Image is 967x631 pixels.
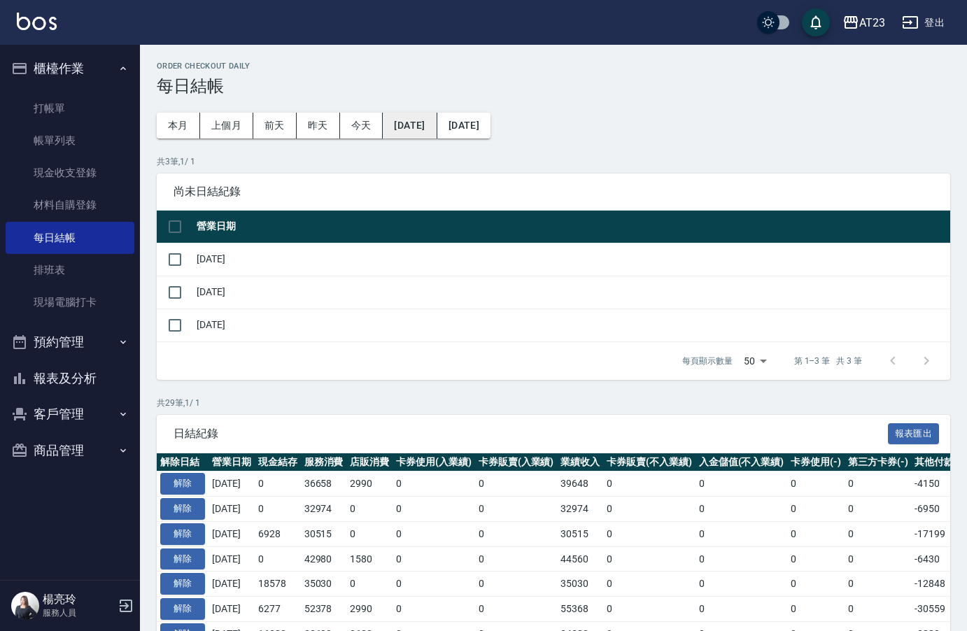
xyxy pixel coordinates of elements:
[301,453,347,472] th: 服務消費
[603,521,696,546] td: 0
[6,157,134,189] a: 現金收支登錄
[787,472,845,497] td: 0
[255,497,301,522] td: 0
[6,396,134,432] button: 客戶管理
[255,572,301,597] td: 18578
[11,592,39,620] img: Person
[787,597,845,622] td: 0
[393,497,475,522] td: 0
[157,113,200,139] button: 本月
[160,523,205,545] button: 解除
[160,473,205,495] button: 解除
[475,521,558,546] td: 0
[301,521,347,546] td: 30515
[160,573,205,595] button: 解除
[475,597,558,622] td: 0
[6,222,134,254] a: 每日結帳
[845,521,912,546] td: 0
[157,453,209,472] th: 解除日結
[301,472,347,497] td: 36658
[393,472,475,497] td: 0
[603,597,696,622] td: 0
[346,572,393,597] td: 0
[255,521,301,546] td: 6928
[6,125,134,157] a: 帳單列表
[346,546,393,572] td: 1580
[160,498,205,520] button: 解除
[845,546,912,572] td: 0
[174,185,933,199] span: 尚未日結紀錄
[209,521,255,546] td: [DATE]
[346,597,393,622] td: 2990
[6,254,134,286] a: 排班表
[346,453,393,472] th: 店販消費
[157,397,950,409] p: 共 29 筆, 1 / 1
[209,546,255,572] td: [DATE]
[301,597,347,622] td: 52378
[794,355,862,367] p: 第 1–3 筆 共 3 筆
[603,472,696,497] td: 0
[787,453,845,472] th: 卡券使用(-)
[301,572,347,597] td: 35030
[557,453,603,472] th: 業績收入
[682,355,733,367] p: 每頁顯示數量
[696,546,788,572] td: 0
[383,113,437,139] button: [DATE]
[475,472,558,497] td: 0
[557,497,603,522] td: 32974
[859,14,885,31] div: AT23
[157,62,950,71] h2: Order checkout daily
[603,497,696,522] td: 0
[696,521,788,546] td: 0
[787,546,845,572] td: 0
[43,607,114,619] p: 服務人員
[696,453,788,472] th: 入金儲值(不入業績)
[475,497,558,522] td: 0
[17,13,57,30] img: Logo
[475,453,558,472] th: 卡券販賣(入業績)
[393,597,475,622] td: 0
[888,423,940,445] button: 報表匯出
[193,243,950,276] td: [DATE]
[301,497,347,522] td: 32974
[6,432,134,469] button: 商品管理
[209,472,255,497] td: [DATE]
[160,548,205,570] button: 解除
[557,572,603,597] td: 35030
[393,546,475,572] td: 0
[297,113,340,139] button: 昨天
[845,472,912,497] td: 0
[209,453,255,472] th: 營業日期
[209,497,255,522] td: [DATE]
[696,472,788,497] td: 0
[845,597,912,622] td: 0
[209,572,255,597] td: [DATE]
[6,360,134,397] button: 報表及分析
[253,113,297,139] button: 前天
[157,76,950,96] h3: 每日結帳
[845,453,912,472] th: 第三方卡券(-)
[787,521,845,546] td: 0
[346,497,393,522] td: 0
[603,572,696,597] td: 0
[43,593,114,607] h5: 楊亮玲
[557,597,603,622] td: 55368
[6,324,134,360] button: 預約管理
[475,546,558,572] td: 0
[6,189,134,221] a: 材料自購登錄
[888,426,940,439] a: 報表匯出
[787,497,845,522] td: 0
[340,113,383,139] button: 今天
[802,8,830,36] button: save
[6,92,134,125] a: 打帳單
[475,572,558,597] td: 0
[393,572,475,597] td: 0
[301,546,347,572] td: 42980
[209,597,255,622] td: [DATE]
[557,521,603,546] td: 30515
[896,10,950,36] button: 登出
[6,50,134,87] button: 櫃檯作業
[696,497,788,522] td: 0
[393,521,475,546] td: 0
[255,546,301,572] td: 0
